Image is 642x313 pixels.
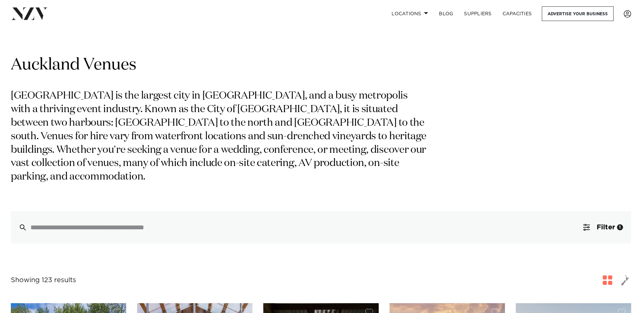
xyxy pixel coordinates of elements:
[434,6,459,21] a: BLOG
[459,6,497,21] a: SUPPLIERS
[497,6,537,21] a: Capacities
[386,6,434,21] a: Locations
[11,275,76,286] div: Showing 123 results
[617,224,623,230] div: 1
[575,211,631,244] button: Filter1
[11,89,429,184] p: [GEOGRAPHIC_DATA] is the largest city in [GEOGRAPHIC_DATA], and a busy metropolis with a thriving...
[542,6,614,21] a: Advertise your business
[11,7,48,20] img: nzv-logo.png
[597,224,615,231] span: Filter
[11,55,631,76] h1: Auckland Venues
